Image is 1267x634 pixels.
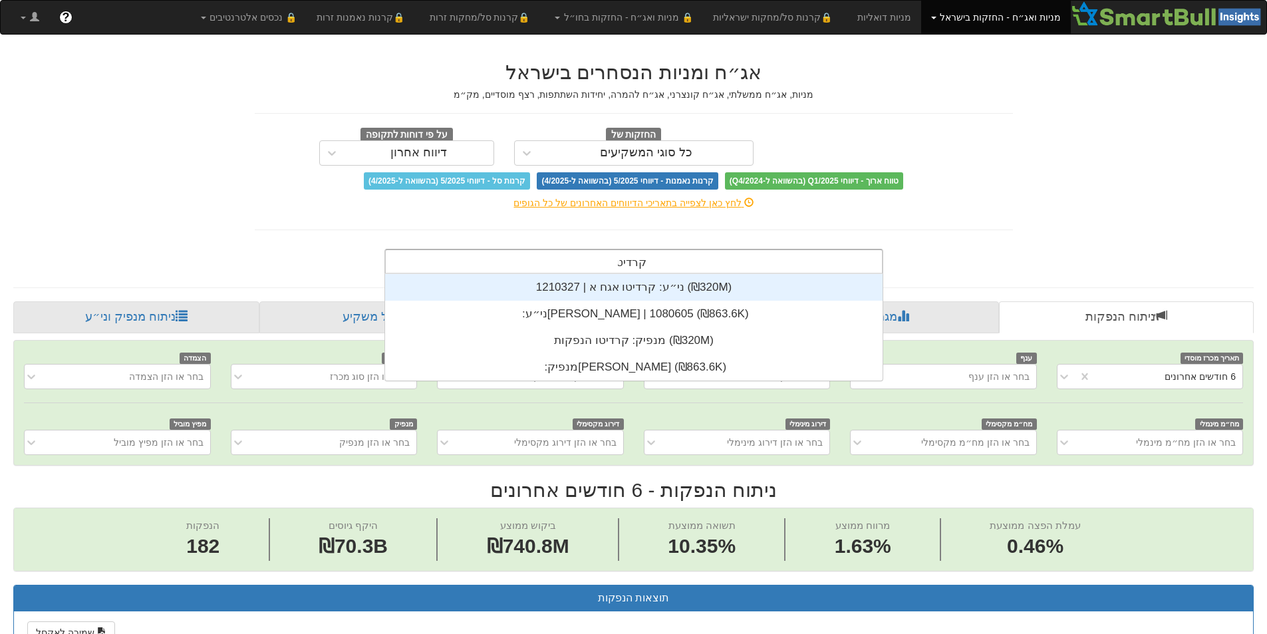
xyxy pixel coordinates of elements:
[606,128,662,142] span: החזקות של
[390,146,447,160] div: דיווח אחרון
[24,592,1243,604] h3: תוצאות הנפקות
[725,172,903,190] span: טווח ארוך - דיווחי Q1/2025 (בהשוואה ל-Q4/2024)
[1195,418,1243,430] span: מח״מ מינמלי
[990,532,1080,561] span: 0.46%
[1181,353,1243,364] span: תאריך מכרז מוסדי
[921,1,1071,34] a: מניות ואג״ח - החזקות בישראל
[49,1,82,34] a: ?
[487,535,569,557] span: ₪740.8M
[1136,436,1236,449] div: בחר או הזן מח״מ מינמלי
[1165,370,1236,383] div: 6 חודשים אחרונים
[319,535,388,557] span: ₪70.3B
[1016,353,1037,364] span: ענף
[537,172,718,190] span: קרנות נאמנות - דיווחי 5/2025 (בהשוואה ל-4/2025)
[129,370,204,383] div: בחר או הזן הצמדה
[186,532,219,561] span: 182
[385,274,883,381] div: grid
[785,418,831,430] span: דירוג מינימלי
[600,146,692,160] div: כל סוגי המשקיעים
[170,418,211,430] span: מפיץ מוביל
[360,128,453,142] span: על פי דוחות לתקופה
[385,327,883,354] div: מנפיק: ‏קרדיטו הנפקות ‎(₪320M)‎
[180,353,211,364] span: הצמדה
[186,520,219,531] span: הנפקות
[514,436,617,449] div: בחר או הזן דירוג מקסימלי
[545,1,703,34] a: 🔒 מניות ואג״ח - החזקות בחו״ל
[62,11,69,24] span: ?
[390,418,417,430] span: מנפיק
[921,436,1030,449] div: בחר או הזן מח״מ מקסימלי
[835,520,890,531] span: מרווח ממוצע
[307,1,420,34] a: 🔒קרנות נאמנות זרות
[968,370,1030,383] div: בחר או הזן ענף
[999,301,1254,333] a: ניתוח הנפקות
[382,353,418,364] span: סוג מכרז
[990,520,1080,531] span: עמלת הפצה ממוצעת
[330,370,410,383] div: בחר או הזן סוג מכרז
[573,418,624,430] span: דירוג מקסימלי
[835,532,891,561] span: 1.63%
[329,520,378,531] span: היקף גיוסים
[420,1,545,34] a: 🔒קרנות סל/מחקות זרות
[982,418,1037,430] span: מח״מ מקסימלי
[703,1,847,34] a: 🔒קרנות סל/מחקות ישראליות
[191,1,307,34] a: 🔒 נכסים אלטרנטיבים
[727,436,823,449] div: בחר או הזן דירוג מינימלי
[847,1,921,34] a: מניות דואליות
[245,196,1023,210] div: לחץ כאן לצפייה בתאריכי הדיווחים האחרונים של כל הגופים
[259,301,509,333] a: פרופיל משקיע
[13,479,1254,501] h2: ניתוח הנפקות - 6 חודשים אחרונים
[114,436,204,449] div: בחר או הזן מפיץ מוביל
[339,436,410,449] div: בחר או הזן מנפיק
[668,520,736,531] span: תשואה ממוצעת
[385,354,883,381] div: מנפיק: ‏[PERSON_NAME] ‎(₪863.6K)‎
[255,90,1013,100] h5: מניות, אג״ח ממשלתי, אג״ח קונצרני, אג״ח להמרה, יחידות השתתפות, רצף מוסדיים, מק״מ
[364,172,530,190] span: קרנות סל - דיווחי 5/2025 (בהשוואה ל-4/2025)
[668,532,736,561] span: 10.35%
[1071,1,1266,27] img: Smartbull
[500,520,556,531] span: ביקוש ממוצע
[385,301,883,327] div: ני״ע: ‏[PERSON_NAME] | 1080605 ‎(₪863.6K)‎
[13,301,259,333] a: ניתוח מנפיק וני״ע
[255,61,1013,83] h2: אג״ח ומניות הנסחרים בישראל
[385,274,883,301] div: ני״ע: ‏קרדיטו אגח א | 1210327 ‎(₪320M)‎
